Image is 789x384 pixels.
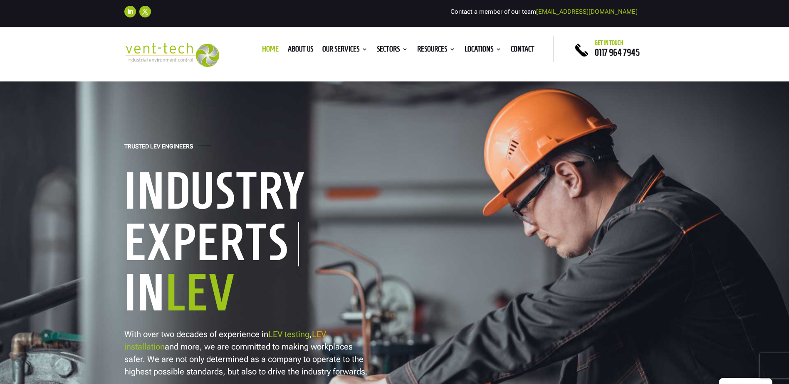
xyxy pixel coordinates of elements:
[511,46,534,55] a: Contact
[124,43,220,67] img: 2023-09-27T08_35_16.549ZVENT-TECH---Clear-background
[124,266,382,323] h1: In
[417,46,455,55] a: Resources
[124,143,193,154] h4: Trusted LEV Engineers
[268,329,309,339] a: LEV testing
[595,39,623,46] span: Get in touch
[124,329,326,352] a: LEV installation
[262,46,279,55] a: Home
[124,222,299,266] h1: Experts
[322,46,368,55] a: Our Services
[465,46,502,55] a: Locations
[124,165,382,221] h1: Industry
[166,265,236,320] span: LEV
[124,6,136,17] a: Follow on LinkedIn
[536,8,638,15] a: [EMAIL_ADDRESS][DOMAIN_NAME]
[139,6,151,17] a: Follow on X
[450,8,638,15] span: Contact a member of our team
[288,46,313,55] a: About us
[377,46,408,55] a: Sectors
[124,328,370,378] p: With over two decades of experience in , and more, we are committed to making workplaces safer. W...
[595,47,640,57] a: 0117 964 7945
